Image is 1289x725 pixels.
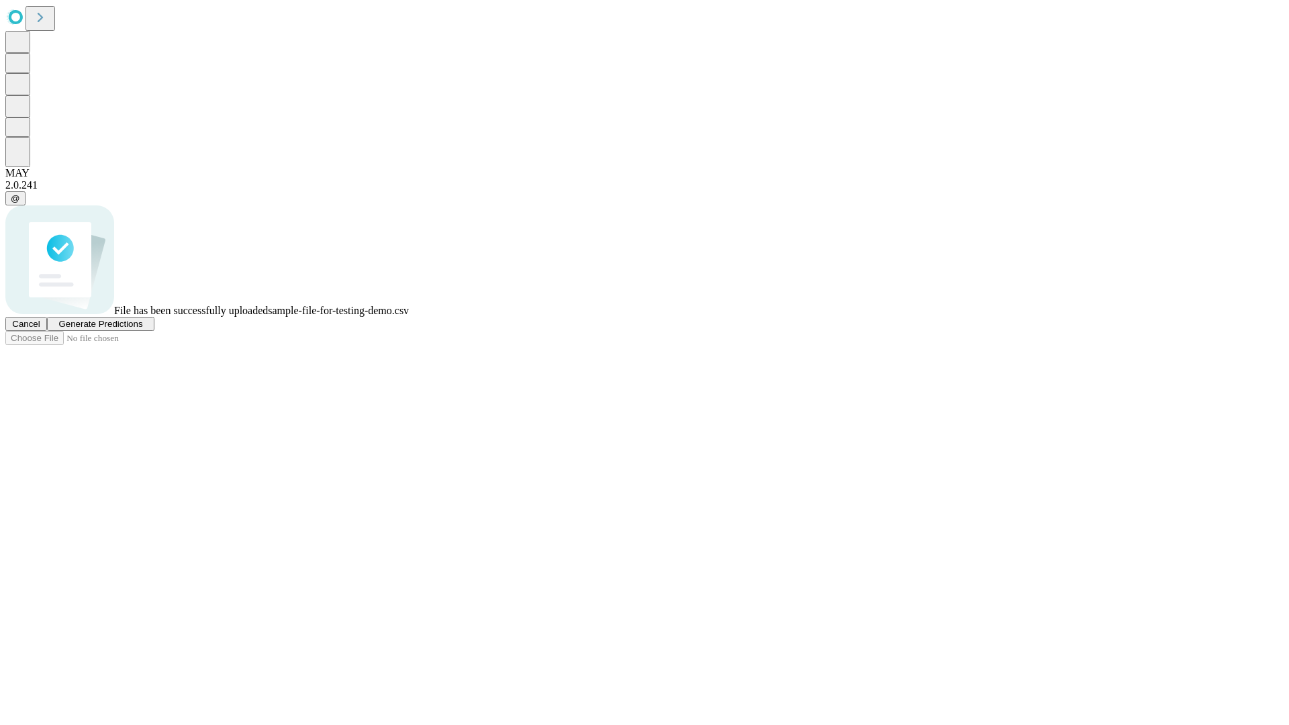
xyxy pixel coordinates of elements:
span: sample-file-for-testing-demo.csv [268,305,409,316]
span: Cancel [12,319,40,329]
div: 2.0.241 [5,179,1284,191]
div: MAY [5,167,1284,179]
button: Cancel [5,317,47,331]
button: Generate Predictions [47,317,154,331]
span: Generate Predictions [58,319,142,329]
span: File has been successfully uploaded [114,305,268,316]
button: @ [5,191,26,205]
span: @ [11,193,20,203]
